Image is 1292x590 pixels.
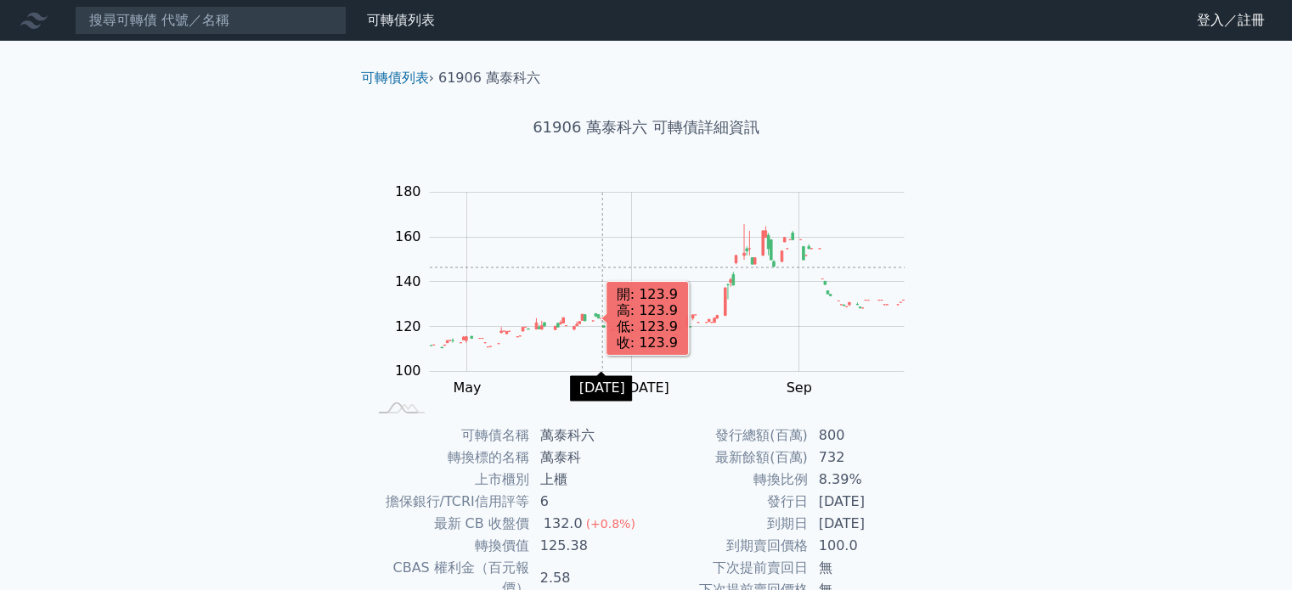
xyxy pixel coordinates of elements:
[809,469,925,491] td: 8.39%
[809,535,925,557] td: 100.0
[586,517,635,531] span: (+0.8%)
[530,535,646,557] td: 125.38
[395,183,421,199] tspan: 180
[787,379,812,396] tspan: Sep
[438,68,540,88] li: 61906 萬泰科六
[75,6,347,35] input: 搜尋可轉債 代號／名稱
[386,183,930,396] g: Chart
[646,535,809,557] td: 到期賣回價格
[395,362,421,379] tspan: 100
[361,68,434,88] li: ›
[809,424,925,447] td: 800
[1207,509,1292,590] div: 聊天小工具
[367,12,435,28] a: 可轉債列表
[368,491,530,513] td: 擔保銀行/TCRI信用評等
[361,70,429,86] a: 可轉債列表
[809,447,925,469] td: 732
[368,513,530,535] td: 最新 CB 收盤價
[809,491,925,513] td: [DATE]
[1207,509,1292,590] iframe: Chat Widget
[368,469,530,491] td: 上市櫃別
[1183,7,1278,34] a: 登入／註冊
[530,469,646,491] td: 上櫃
[646,557,809,579] td: 下次提前賣回日
[646,424,809,447] td: 發行總額(百萬)
[623,379,669,396] tspan: [DATE]
[809,557,925,579] td: 無
[646,513,809,535] td: 到期日
[395,273,421,289] tspan: 140
[540,514,586,534] div: 132.0
[395,318,421,334] tspan: 120
[530,491,646,513] td: 6
[368,424,530,447] td: 可轉債名稱
[646,469,809,491] td: 轉換比例
[368,447,530,469] td: 轉換標的名稱
[646,447,809,469] td: 最新餘額(百萬)
[809,513,925,535] td: [DATE]
[395,228,421,244] tspan: 160
[368,535,530,557] td: 轉換價值
[646,491,809,513] td: 發行日
[453,379,481,396] tspan: May
[347,115,945,139] h1: 61906 萬泰科六 可轉債詳細資訊
[530,424,646,447] td: 萬泰科六
[530,447,646,469] td: 萬泰科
